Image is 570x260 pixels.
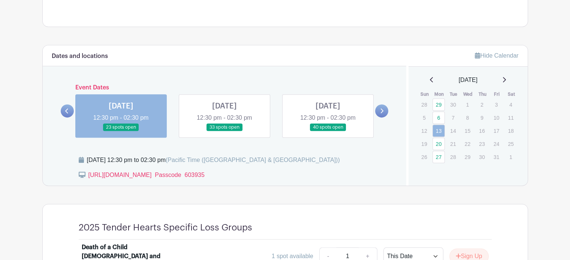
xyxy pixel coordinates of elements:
[476,99,488,110] p: 2
[418,99,430,110] p: 28
[504,151,517,163] p: 1
[432,111,445,124] a: 6
[447,138,459,150] p: 21
[79,222,252,233] h4: 2025 Tender Hearts Specific Loss Groups
[447,151,459,163] p: 28
[418,138,430,150] p: 19
[490,151,503,163] p: 31
[417,91,432,98] th: Sun
[461,112,474,123] p: 8
[418,112,430,123] p: 5
[475,52,518,59] a: Hide Calendar
[461,151,474,163] p: 29
[490,138,503,150] p: 24
[504,125,517,137] p: 18
[504,112,517,123] p: 11
[88,172,205,178] a: [URL][DOMAIN_NAME] Passcode 603935
[461,138,474,150] p: 22
[475,91,490,98] th: Thu
[418,151,430,163] p: 26
[52,53,108,60] h6: Dates and locations
[490,125,503,137] p: 17
[504,99,517,110] p: 4
[166,157,340,163] span: (Pacific Time ([GEOGRAPHIC_DATA] & [GEOGRAPHIC_DATA]))
[461,99,474,110] p: 1
[504,91,519,98] th: Sat
[461,91,476,98] th: Wed
[446,91,461,98] th: Tue
[476,112,488,123] p: 9
[459,76,477,85] span: [DATE]
[447,125,459,137] p: 14
[432,91,447,98] th: Mon
[87,156,340,165] div: [DATE] 12:30 pm to 02:30 pm
[432,138,445,150] a: 20
[490,112,503,123] p: 10
[461,125,474,137] p: 15
[447,112,459,123] p: 7
[74,84,376,91] h6: Event Dates
[504,138,517,150] p: 25
[432,125,445,137] a: 13
[432,151,445,163] a: 27
[418,125,430,137] p: 12
[476,138,488,150] p: 23
[476,151,488,163] p: 30
[490,91,504,98] th: Fri
[447,99,459,110] p: 30
[432,98,445,111] a: 29
[490,99,503,110] p: 3
[476,125,488,137] p: 16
